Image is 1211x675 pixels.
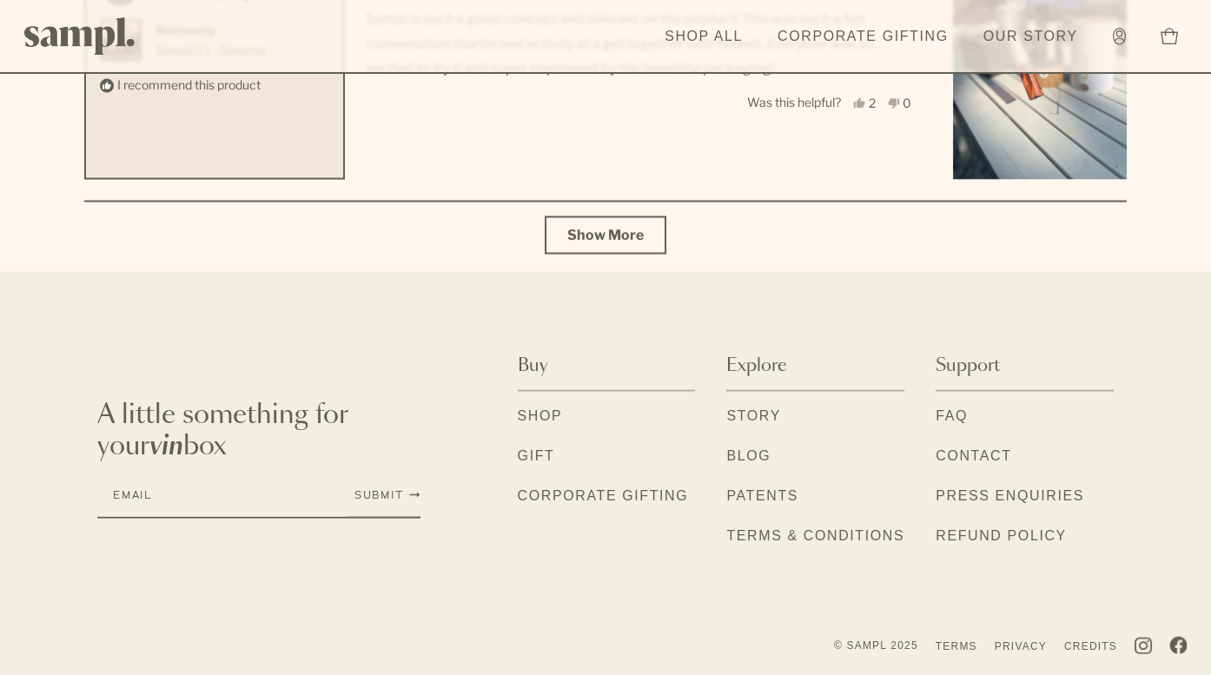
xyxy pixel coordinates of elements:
[769,17,957,56] a: Corporate Gifting
[518,341,696,392] button: Buy
[726,446,771,468] a: Blog
[567,227,644,243] span: Show More
[545,216,666,255] button: Show more reviews
[518,446,555,468] a: Gift
[726,354,787,378] span: Explore
[936,639,977,653] a: Terms
[726,486,798,508] a: Patents
[117,77,261,92] span: I recommend this product
[726,406,781,428] a: Story
[518,354,547,378] span: Buy
[149,433,183,460] em: vin
[518,486,689,508] a: Corporate Gifting
[936,526,1067,548] a: Refund Policy
[936,486,1084,508] a: Press Enquiries
[747,95,841,109] span: Was this helpful?
[853,96,876,109] button: 2
[1135,638,1152,655] img: Instagram
[975,17,1087,56] a: Our Story
[656,17,751,56] a: Shop All
[936,354,1000,378] span: Support
[518,406,563,428] a: Shop
[726,392,904,576] div: Explore
[834,635,1117,656] ul: policy links
[888,96,912,109] button: 0
[936,392,1114,576] div: Support
[936,446,1011,468] a: Contact
[936,341,1114,392] button: Support
[1169,637,1187,654] img: Facebook
[936,406,968,428] a: FAQ
[518,392,696,536] div: Buy
[726,526,904,548] a: Terms & Conditions
[1135,637,1187,654] ul: social links
[834,639,918,652] li: © Sampl 2025
[726,341,904,392] button: Explore
[995,639,1047,653] a: Privacy
[24,17,136,55] img: Sampl logo
[97,400,420,462] p: A little something for your box
[1064,639,1117,653] a: Credits
[354,488,420,502] button: Submit Newsletter Signup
